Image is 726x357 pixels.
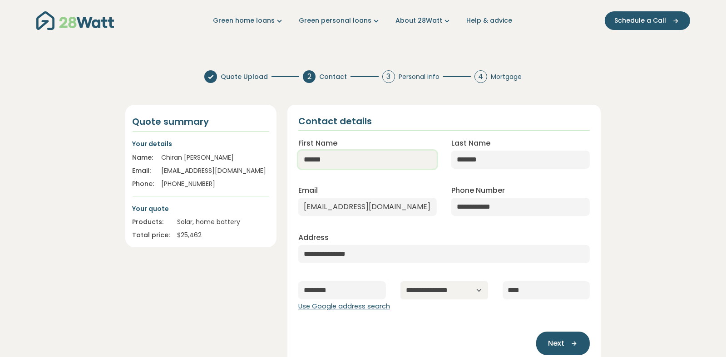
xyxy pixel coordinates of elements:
[451,138,490,149] label: Last Name
[298,302,390,312] button: Use Google address search
[319,72,347,82] span: Contact
[162,179,269,189] div: [PHONE_NUMBER]
[178,230,269,240] div: $ 25,462
[133,166,154,176] div: Email:
[133,116,269,127] h4: Quote summary
[605,11,690,30] button: Schedule a Call
[536,332,590,355] button: Next
[133,204,269,214] p: Your quote
[133,230,170,240] div: Total price:
[548,338,564,349] span: Next
[133,179,154,189] div: Phone:
[213,16,285,25] a: Green home loans
[36,9,690,32] nav: Main navigation
[451,185,505,196] label: Phone Number
[298,116,372,127] h2: Contact details
[474,70,487,83] div: 4
[36,11,114,30] img: 28Watt
[399,72,440,82] span: Personal Info
[396,16,452,25] a: About 28Watt
[299,16,381,25] a: Green personal loans
[133,139,269,149] p: Your details
[178,217,269,227] div: Solar, home battery
[133,217,170,227] div: Products:
[298,185,318,196] label: Email
[615,16,667,25] span: Schedule a Call
[467,16,513,25] a: Help & advice
[491,72,522,82] span: Mortgage
[221,72,268,82] span: Quote Upload
[162,153,269,162] div: Chiran [PERSON_NAME]
[162,166,269,176] div: [EMAIL_ADDRESS][DOMAIN_NAME]
[298,138,337,149] label: First Name
[382,70,395,83] div: 3
[298,198,437,216] input: Enter email
[303,70,316,83] div: 2
[298,232,329,243] label: Address
[133,153,154,162] div: Name:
